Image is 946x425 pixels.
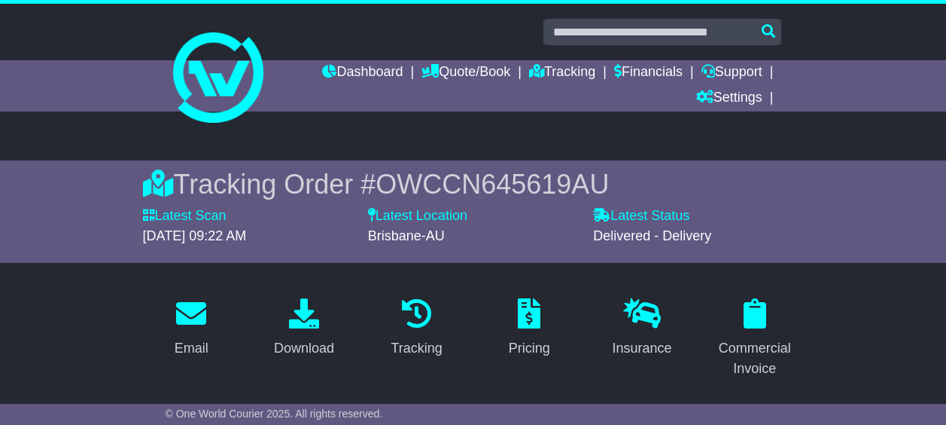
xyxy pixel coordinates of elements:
[368,208,467,225] label: Latest Location
[322,60,403,86] a: Dashboard
[264,293,344,364] a: Download
[593,228,711,243] span: Delivered - Delivery
[376,169,609,200] span: OWCCN645619AU
[696,86,762,112] a: Settings
[391,338,443,359] div: Tracking
[593,208,689,225] label: Latest Status
[529,60,595,86] a: Tracking
[612,338,671,359] div: Insurance
[382,293,452,364] a: Tracking
[701,60,762,86] a: Support
[614,60,683,86] a: Financials
[166,408,383,420] span: © One World Courier 2025. All rights reserved.
[143,168,804,200] div: Tracking Order #
[165,293,218,364] a: Email
[143,228,247,243] span: [DATE] 09:22 AM
[499,293,560,364] a: Pricing
[509,338,550,359] div: Pricing
[274,338,334,359] div: Download
[716,338,794,379] div: Commercial Invoice
[706,293,804,384] a: Commercial Invoice
[368,228,445,243] span: Brisbane-AU
[602,293,681,364] a: Insurance
[143,208,227,225] label: Latest Scan
[175,338,208,359] div: Email
[421,60,510,86] a: Quote/Book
